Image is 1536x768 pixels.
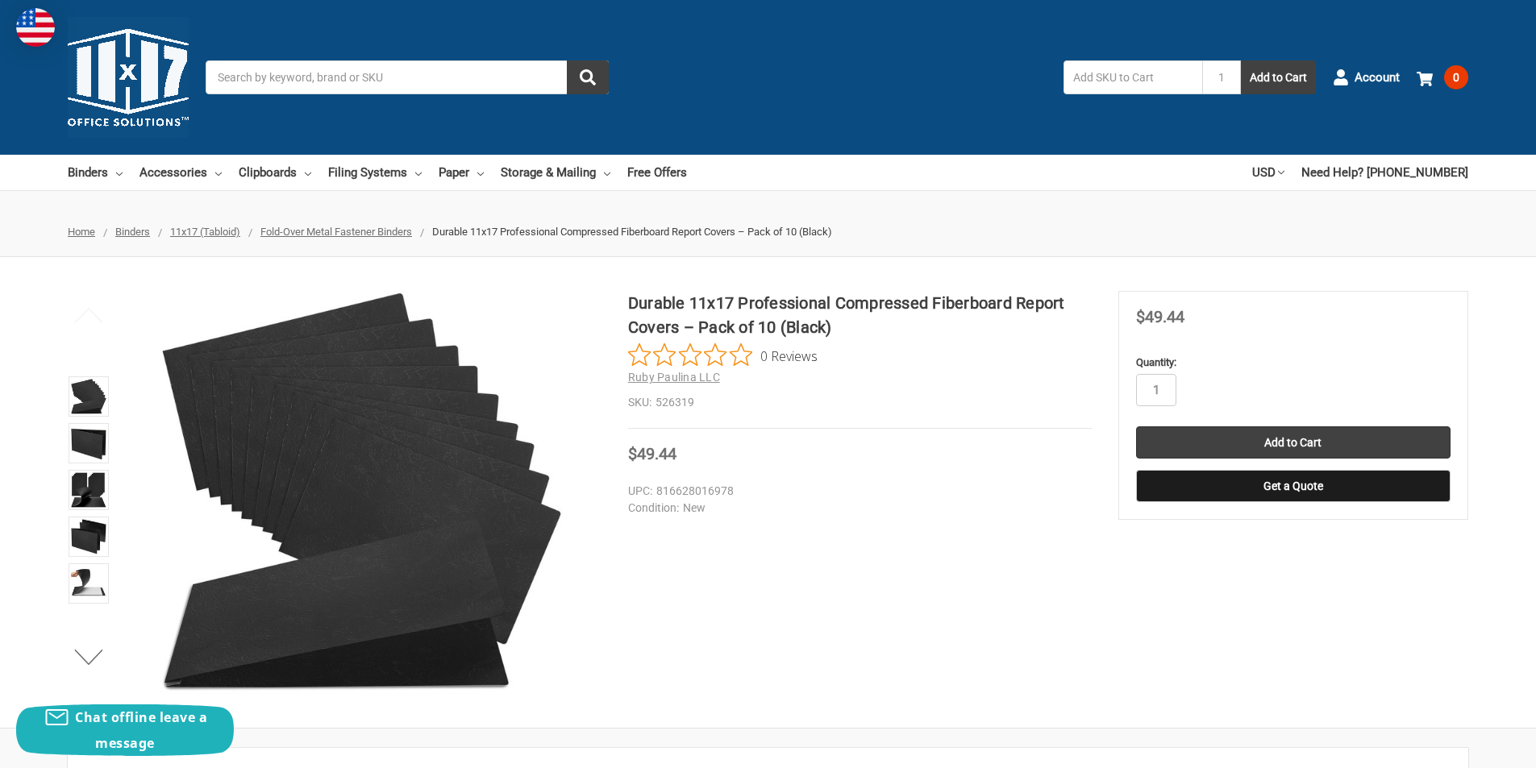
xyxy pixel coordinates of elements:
img: 11" x17" Premium Fiberboard Report Protection | Metal Fastener Securing System | Sophisticated Pa... [160,291,564,694]
h1: Durable 11x17 Professional Compressed Fiberboard Report Covers – Pack of 10 (Black) [628,291,1092,339]
img: Stack of 11x17 black report covers displayed on a wooden desk in a modern office setting. [71,472,106,508]
button: Rated 0 out of 5 stars from 0 reviews. Jump to reviews. [628,343,818,367]
dd: 816628016978 [628,483,1084,500]
span: 0 Reviews [760,343,818,367]
img: 11x17.com [68,17,189,138]
dt: SKU: [628,394,651,411]
label: Quantity: [1136,355,1451,371]
dt: Condition: [628,500,679,517]
button: Chat offline leave a message [16,704,234,756]
img: Durable 11x17 Professional Compressed Fiberboard Report Covers – Pack of 10 (Black) [71,566,106,601]
span: $49.44 [1136,307,1184,326]
img: 11" x17" Premium Fiberboard Report Protection | Metal Fastener Securing System | Sophisticated Pa... [71,379,106,414]
a: Binders [115,226,150,238]
iframe: Google Customer Reviews [1403,724,1536,768]
input: Add to Cart [1136,426,1451,459]
dt: UPC: [628,483,652,500]
img: Durable 11x17 Professional Compressed Fiberboard Report Covers – Pack of 10 (Black) [71,519,106,554]
a: Clipboards [239,155,311,190]
a: 11x17 (Tabloid) [170,226,240,238]
a: Need Help? [PHONE_NUMBER] [1301,155,1468,190]
button: Next [65,641,114,673]
dd: 526319 [628,394,1092,411]
a: Fold-Over Metal Fastener Binders [260,226,412,238]
input: Add SKU to Cart [1064,60,1202,94]
img: Durable 11x17 Professional Compressed Fiberboard Report Covers – Pack of 10 (Black) [71,426,106,461]
button: Add to Cart [1241,60,1316,94]
a: Paper [439,155,484,190]
input: Search by keyword, brand or SKU [206,60,609,94]
span: Durable 11x17 Professional Compressed Fiberboard Report Covers – Pack of 10 (Black) [432,226,832,238]
dd: New [628,500,1084,517]
a: USD [1252,155,1284,190]
a: Home [68,226,95,238]
span: Account [1355,68,1400,87]
span: 0 [1444,65,1468,89]
a: Binders [68,155,123,190]
span: $49.44 [628,444,676,463]
a: 0 [1417,56,1468,98]
button: Get a Quote [1136,470,1451,502]
img: duty and tax information for United States [16,8,55,47]
a: Free Offers [627,155,687,190]
button: Previous [65,299,114,331]
a: Filing Systems [328,155,422,190]
a: Accessories [139,155,222,190]
a: Storage & Mailing [501,155,610,190]
a: Ruby Paulina LLC [628,371,720,384]
a: Account [1333,56,1400,98]
span: Chat offline leave a message [75,708,207,752]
